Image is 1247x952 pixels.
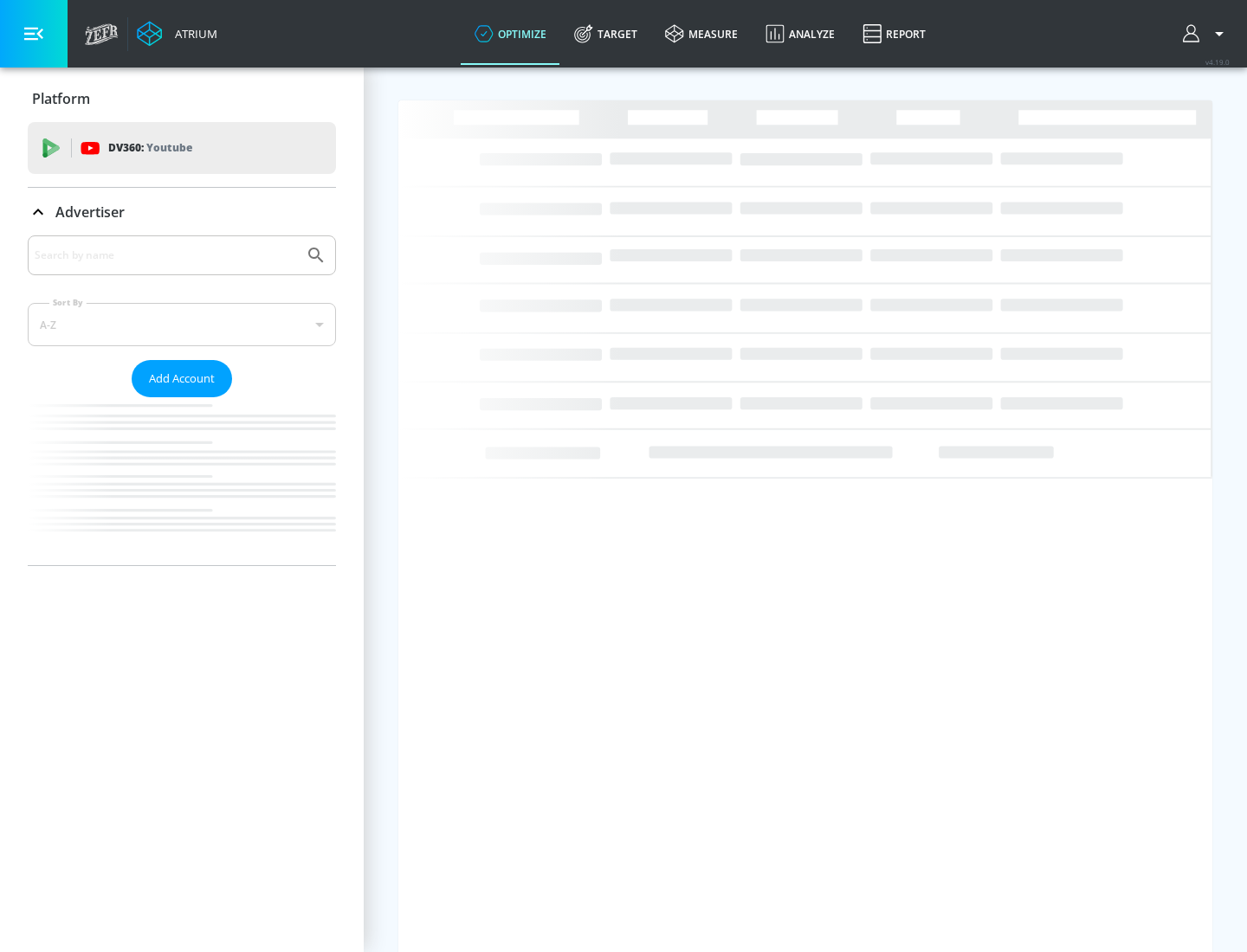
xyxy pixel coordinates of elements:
div: Atrium [168,26,217,42]
div: Advertiser [28,235,336,565]
a: measure [651,3,752,65]
a: Target [560,3,651,65]
div: Platform [28,74,336,123]
a: Report [849,3,940,65]
span: Add Account [149,369,215,389]
a: Analyze [752,3,849,65]
p: Youtube [146,138,192,157]
span: v 4.19.0 [1205,57,1230,67]
input: Search by name [35,244,297,267]
nav: list of Advertiser [28,397,336,565]
a: optimize [461,3,560,65]
div: Advertiser [28,188,336,236]
div: DV360: Youtube [28,122,336,174]
p: DV360: [108,138,192,158]
button: Add Account [132,360,232,397]
label: Sort By [49,297,87,308]
div: A-Z [28,303,336,346]
p: Advertiser [55,203,125,222]
a: Atrium [137,21,217,47]
p: Platform [32,89,90,108]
